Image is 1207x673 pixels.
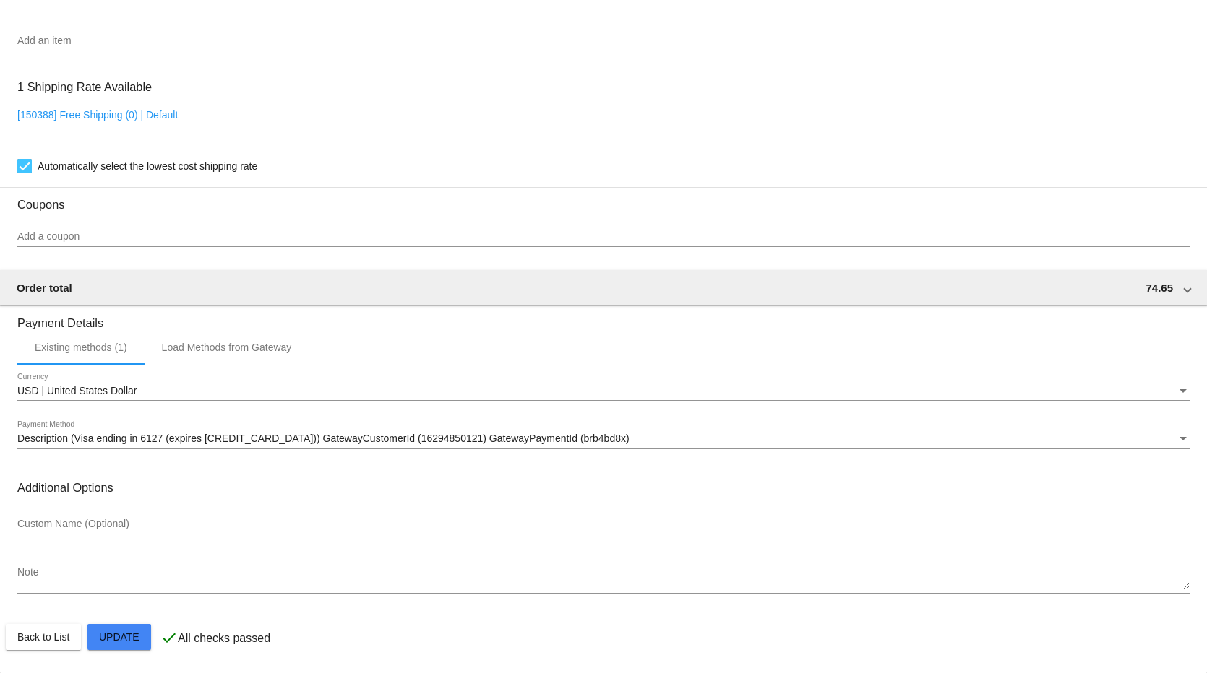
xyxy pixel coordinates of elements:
[17,518,147,530] input: Custom Name (Optional)
[17,481,1190,495] h3: Additional Options
[17,109,178,121] a: [150388] Free Shipping (0) | Default
[99,631,139,643] span: Update
[162,342,292,353] div: Load Methods from Gateway
[6,624,81,650] button: Back to List
[17,71,152,103] h3: 1 Shipping Rate Available
[17,35,1190,47] input: Add an item
[17,187,1190,212] h3: Coupons
[17,282,72,294] span: Order total
[17,433,630,444] span: Description (Visa ending in 6127 (expires [CREDIT_CARD_DATA])) GatewayCustomerId (16294850121) Ga...
[1146,282,1173,294] span: 74.65
[17,386,1190,397] mat-select: Currency
[17,385,137,396] span: USD | United States Dollar
[178,632,270,645] p: All checks passed
[35,342,127,353] div: Existing methods (1)
[87,624,151,650] button: Update
[160,629,178,646] mat-icon: check
[17,231,1190,243] input: Add a coupon
[38,157,257,175] span: Automatically select the lowest cost shipping rate
[17,631,69,643] span: Back to List
[17,305,1190,330] h3: Payment Details
[17,433,1190,445] mat-select: Payment Method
